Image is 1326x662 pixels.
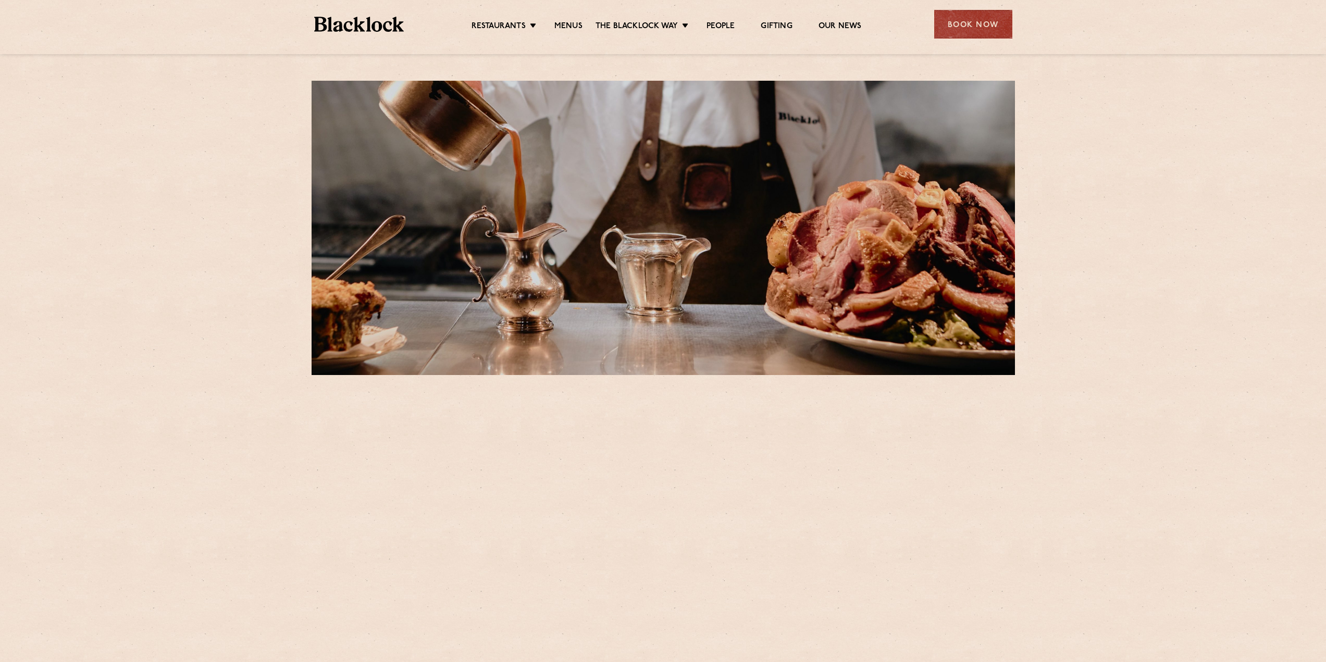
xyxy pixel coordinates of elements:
a: People [707,21,735,33]
a: Menus [554,21,583,33]
a: The Blacklock Way [596,21,678,33]
a: Our News [819,21,862,33]
a: Gifting [761,21,792,33]
div: Book Now [934,10,1012,39]
a: Restaurants [472,21,526,33]
img: BL_Textured_Logo-footer-cropped.svg [314,17,404,32]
